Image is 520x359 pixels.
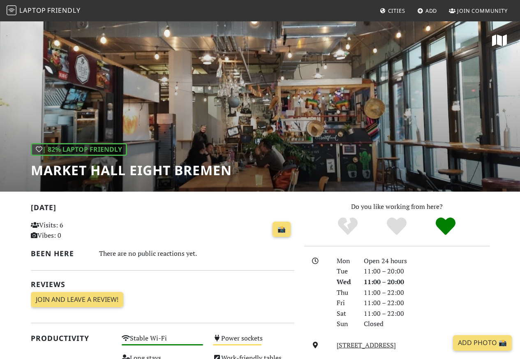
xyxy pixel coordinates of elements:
[421,216,470,237] div: Definitely!
[31,334,112,343] h2: Productivity
[414,3,441,18] a: Add
[359,308,495,319] div: 11:00 – 22:00
[273,222,291,237] a: 📸
[388,7,405,14] span: Cities
[453,335,512,351] a: Add Photo 📸
[359,287,495,298] div: 11:00 – 22:00
[7,4,81,18] a: LaptopFriendly LaptopFriendly
[324,216,372,237] div: No
[47,6,80,15] span: Friendly
[332,308,359,319] div: Sat
[99,248,294,259] div: There are no public reactions yet.
[19,6,46,15] span: Laptop
[31,220,112,241] p: Visits: 6 Vibes: 0
[337,340,396,350] a: [STREET_ADDRESS]
[372,216,421,237] div: Yes
[31,143,127,156] div: | 82% Laptop Friendly
[117,332,208,352] div: Stable Wi-Fi
[332,287,359,298] div: Thu
[31,292,123,308] a: Join and leave a review!
[31,249,89,258] h2: Been here
[332,266,359,277] div: Tue
[332,256,359,266] div: Mon
[425,7,437,14] span: Add
[31,280,294,289] h2: Reviews
[208,332,299,352] div: Power sockets
[332,298,359,308] div: Fri
[332,277,359,287] div: Wed
[457,7,508,14] span: Join Community
[31,203,294,215] h2: [DATE]
[31,162,232,178] h1: Market Hall Eight Bremen
[332,319,359,329] div: Sun
[359,319,495,329] div: Closed
[446,3,511,18] a: Join Community
[359,266,495,277] div: 11:00 – 20:00
[359,256,495,266] div: Open 24 hours
[359,277,495,287] div: 11:00 – 20:00
[7,5,16,15] img: LaptopFriendly
[359,298,495,308] div: 11:00 – 22:00
[377,3,409,18] a: Cities
[304,202,490,212] p: Do you like working from here?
